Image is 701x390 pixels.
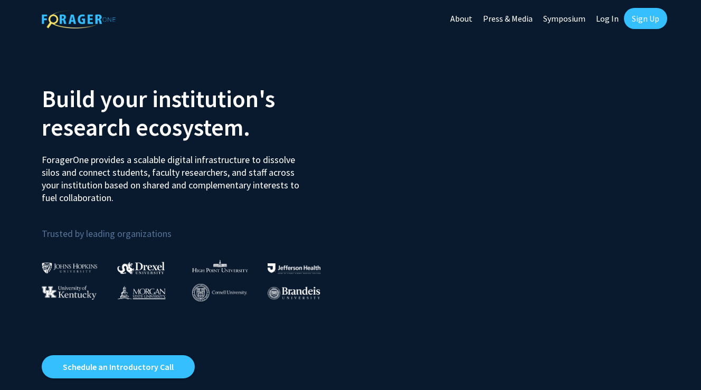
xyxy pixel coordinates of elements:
[117,262,165,274] img: Drexel University
[42,286,97,300] img: University of Kentucky
[268,263,320,273] img: Thomas Jefferson University
[42,355,195,378] a: Opens in a new tab
[42,262,98,273] img: Johns Hopkins University
[117,286,166,299] img: Morgan State University
[42,146,307,204] p: ForagerOne provides a scalable digital infrastructure to dissolve silos and connect students, fac...
[624,8,667,29] a: Sign Up
[192,284,247,301] img: Cornell University
[42,84,343,141] h2: Build your institution's research ecosystem.
[192,260,248,272] img: High Point University
[268,287,320,300] img: Brandeis University
[42,213,343,242] p: Trusted by leading organizations
[42,10,116,28] img: ForagerOne Logo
